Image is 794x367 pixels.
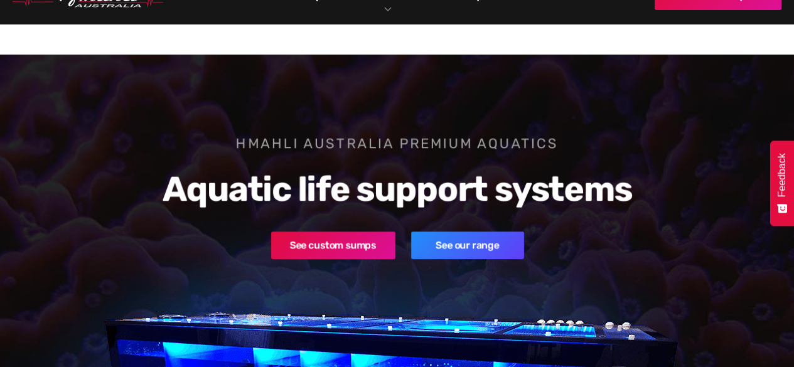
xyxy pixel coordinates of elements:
a: See custom sumps [271,231,395,259]
h1: Hmahli Australia premium aquatics [73,134,722,153]
a: See our range [410,231,523,259]
h2: Aquatic life support systems [73,169,722,210]
span: Feedback [776,153,788,197]
button: Feedback - Show survey [770,141,794,226]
